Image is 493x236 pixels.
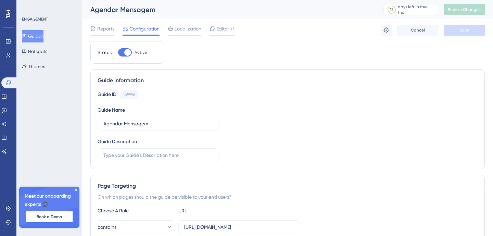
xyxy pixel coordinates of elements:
div: Guide Name [98,106,125,114]
span: Reports [97,25,114,33]
span: Active [135,50,147,55]
input: Type your Guide’s Description here [103,151,214,159]
div: Page Targeting [98,182,478,190]
input: Type your Guide’s Name here [103,120,214,127]
input: yourwebsite.com/path [184,223,294,231]
div: Agendar Mensagem [90,5,366,14]
div: Guide Description [98,137,137,146]
div: Choose A Rule [98,207,173,215]
div: Guide Information [98,76,478,85]
button: Book a Demo [26,211,73,222]
button: Publish Changes [444,4,485,15]
div: days left in free trial [398,4,436,15]
button: Hotspots [22,45,47,58]
div: Status: [98,48,113,57]
span: Configuration [129,25,160,33]
span: Save [459,27,469,33]
div: Guide ID: [98,90,117,99]
button: contains [98,220,173,234]
div: 149996 [123,92,135,97]
span: Book a Demo [37,214,62,220]
button: Themes [22,60,45,73]
span: Cancel [411,27,425,33]
span: Editor [216,25,229,33]
button: Cancel [397,25,438,36]
span: contains [98,223,116,231]
div: ENGAGEMENT [22,16,48,22]
div: 12 [390,7,393,12]
span: Publish Changes [448,7,481,12]
span: Meet our onboarding experts 🎧 [25,192,74,209]
div: URL [178,207,254,215]
button: Guides [22,30,43,42]
button: Save [444,25,485,36]
span: Localization [175,25,201,33]
div: On which pages should the guide be visible to your end users? [98,193,478,201]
